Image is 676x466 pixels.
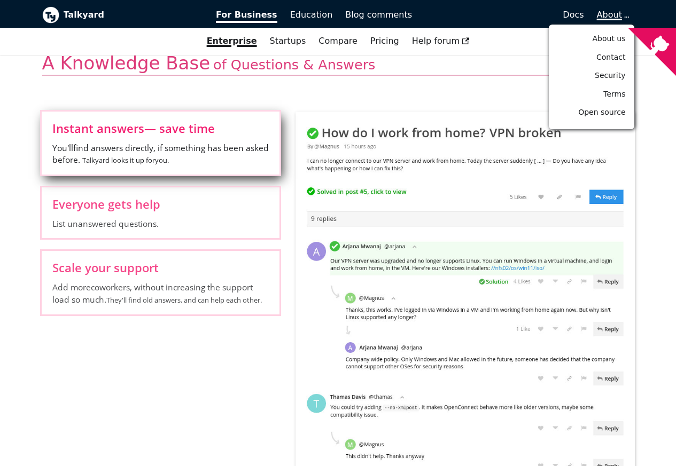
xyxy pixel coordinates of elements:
[553,67,630,84] a: Security
[339,6,418,24] a: Blog comments
[52,218,269,230] span: List unanswered questions.
[553,86,630,102] a: Terms
[318,36,358,46] a: Compare
[106,295,262,305] small: They'll find old answers, and can help each other.
[596,53,625,61] span: Contact
[42,6,59,23] img: Talkyard logo
[418,6,590,24] a: Docs
[578,108,625,116] span: Open source
[553,104,630,121] a: Open source
[52,262,269,273] span: Scale your support
[52,142,269,167] span: You'll find answers directly, if something has been asked before.
[553,30,630,47] a: About us
[200,32,263,50] a: Enterprise
[52,122,269,134] span: Instant answers — save time
[406,32,476,50] a: Help forum
[213,57,375,73] span: of Questions & Answers
[597,10,628,20] a: About
[412,36,470,46] span: Help forum
[52,198,269,210] span: Everyone gets help
[553,49,630,66] a: Contact
[263,32,313,50] a: Startups
[64,8,201,22] b: Talkyard
[345,10,412,20] span: Blog comments
[82,155,169,165] small: Talkyard looks it up for you .
[563,10,584,20] span: Docs
[216,10,277,23] span: For Business
[284,6,339,24] a: Education
[592,34,625,43] span: About us
[52,281,269,306] span: Add more coworkers , without increasing the support load so much.
[364,32,406,50] a: Pricing
[290,10,333,20] span: Education
[42,6,201,23] a: Talkyard logoTalkyard
[42,52,634,76] h2: A Knowledge Base
[209,6,284,24] a: For Business
[603,90,625,98] span: Terms
[595,71,626,80] span: Security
